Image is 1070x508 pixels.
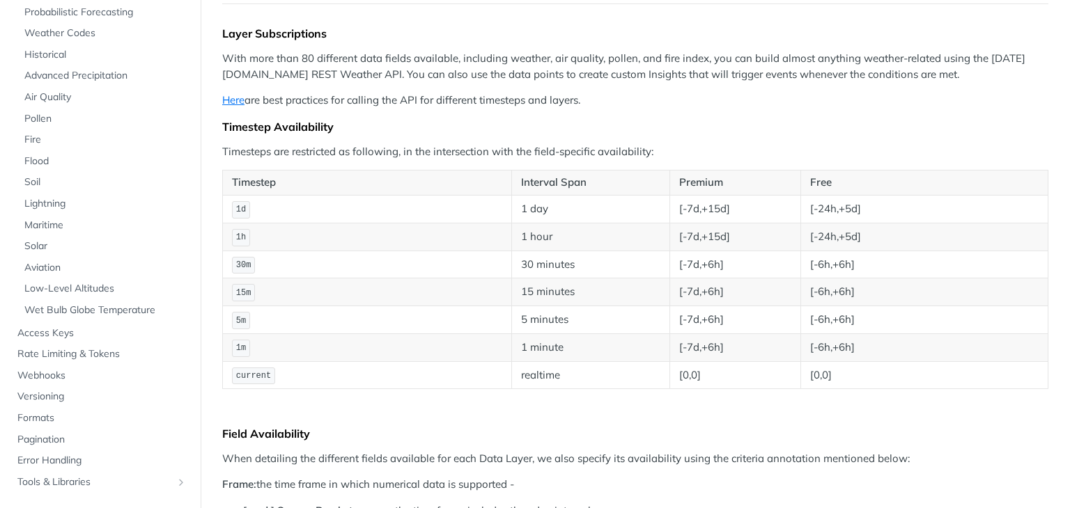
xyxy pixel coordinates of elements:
[800,361,1048,389] td: [0,0]
[511,170,669,196] th: Interval Span
[24,6,187,19] span: Probabilistic Forecasting
[24,154,187,168] span: Flood
[223,170,512,196] th: Timestep
[17,151,190,172] a: Flood
[17,129,190,150] a: Fire
[24,90,187,104] span: Air Quality
[669,306,800,334] td: [-7d,+6h]
[669,223,800,251] td: [-7d,+15d]
[511,251,669,278] td: 30 minutes
[236,232,246,242] span: 1h
[10,429,190,450] a: Pagination
[669,333,800,361] td: [-7d,+6h]
[17,257,190,278] a: Aviation
[511,195,669,223] td: 1 day
[511,333,669,361] td: 1 minute
[24,219,187,232] span: Maritime
[17,433,187,447] span: Pagination
[669,170,800,196] th: Premium
[24,112,187,126] span: Pollen
[511,278,669,306] td: 15 minutes
[222,477,1048,493] p: the time frame in which numerical data is supported -
[17,2,190,23] a: Probabilistic Forecasting
[669,195,800,223] td: [-7d,+15d]
[17,236,190,257] a: Solar
[10,365,190,386] a: Webhooks
[24,48,187,62] span: Historical
[222,51,1048,82] p: With more than 80 different data fields available, including weather, air quality, pollen, and fi...
[222,120,1048,134] div: Timestep Availability
[24,175,187,189] span: Soil
[17,326,187,340] span: Access Keys
[222,93,1048,109] p: are best practices for calling the API for different timesteps and layers.
[800,306,1048,334] td: [-6h,+6h]
[511,306,669,334] td: 5 minutes
[222,93,245,106] a: Here
[24,69,187,83] span: Advanced Precipitation
[236,371,271,381] span: current
[511,361,669,389] td: realtime
[511,223,669,251] td: 1 hour
[10,323,190,344] a: Access Keys
[17,87,190,108] a: Air Quality
[800,333,1048,361] td: [-6h,+6h]
[800,195,1048,223] td: [-24h,+5d]
[17,347,187,361] span: Rate Limiting & Tokens
[17,45,190,65] a: Historical
[222,477,256,491] strong: Frame:
[24,197,187,211] span: Lightning
[17,215,190,236] a: Maritime
[17,109,190,129] a: Pollen
[17,23,190,44] a: Weather Codes
[17,390,187,404] span: Versioning
[236,343,246,353] span: 1m
[176,477,187,488] button: Show subpages for Tools & Libraries
[24,261,187,275] span: Aviation
[10,344,190,365] a: Rate Limiting & Tokens
[17,193,190,214] a: Lightning
[800,170,1048,196] th: Free
[669,251,800,278] td: [-7d,+6h]
[10,472,190,493] a: Tools & LibrariesShow subpages for Tools & Libraries
[10,386,190,407] a: Versioning
[17,475,172,489] span: Tools & Libraries
[669,361,800,389] td: [0,0]
[17,172,190,193] a: Soil
[669,278,800,306] td: [-7d,+6h]
[236,205,246,214] span: 1d
[17,454,187,468] span: Error Handling
[800,278,1048,306] td: [-6h,+6h]
[222,26,1048,40] div: Layer Subscriptions
[800,223,1048,251] td: [-24h,+5d]
[24,303,187,317] span: Wet Bulb Globe Temperature
[10,450,190,471] a: Error Handling
[222,144,1048,160] p: Timesteps are restricted as following, in the intersection with the field-specific availability:
[24,239,187,253] span: Solar
[222,451,1048,467] p: When detailing the different fields available for each Data Layer, we also specify its availabili...
[10,408,190,429] a: Formats
[24,133,187,147] span: Fire
[800,251,1048,278] td: [-6h,+6h]
[236,288,251,298] span: 15m
[17,411,187,425] span: Formats
[24,282,187,296] span: Low-Level Altitudes
[17,65,190,86] a: Advanced Precipitation
[222,427,1048,440] div: Field Availability
[17,300,190,321] a: Wet Bulb Globe Temperature
[17,369,187,383] span: Webhooks
[24,26,187,40] span: Weather Codes
[236,260,251,270] span: 30m
[236,316,246,326] span: 5m
[17,278,190,299] a: Low-Level Altitudes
